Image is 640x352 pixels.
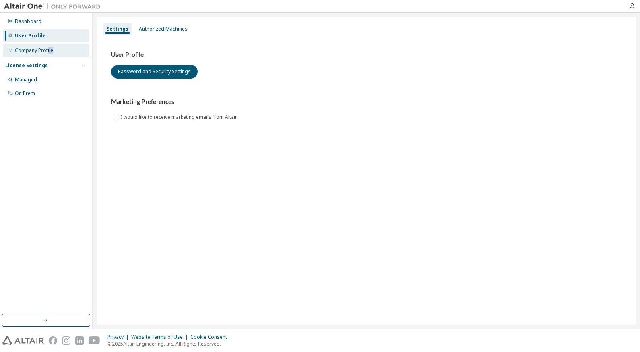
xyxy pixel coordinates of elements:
img: altair_logo.svg [2,336,44,345]
div: Authorized Machines [139,26,188,32]
div: Privacy [107,334,131,340]
button: Password and Security Settings [111,65,198,79]
img: Altair One [4,2,105,10]
h3: Marketing Preferences [111,98,621,106]
div: Settings [107,26,128,32]
p: © 2025 Altair Engineering, Inc. All Rights Reserved. [107,340,232,347]
h3: User Profile [111,51,621,59]
div: User Profile [15,33,46,39]
img: youtube.svg [89,336,100,345]
img: facebook.svg [49,336,57,345]
div: Company Profile [15,47,53,54]
div: Dashboard [15,18,41,25]
div: Website Terms of Use [131,334,190,340]
div: On Prem [15,90,35,97]
div: Cookie Consent [190,334,232,340]
div: Managed [15,77,37,83]
img: instagram.svg [62,336,70,345]
label: I would like to receive marketing emails from Altair [121,112,239,122]
div: License Settings [5,62,48,69]
img: linkedin.svg [75,336,84,345]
